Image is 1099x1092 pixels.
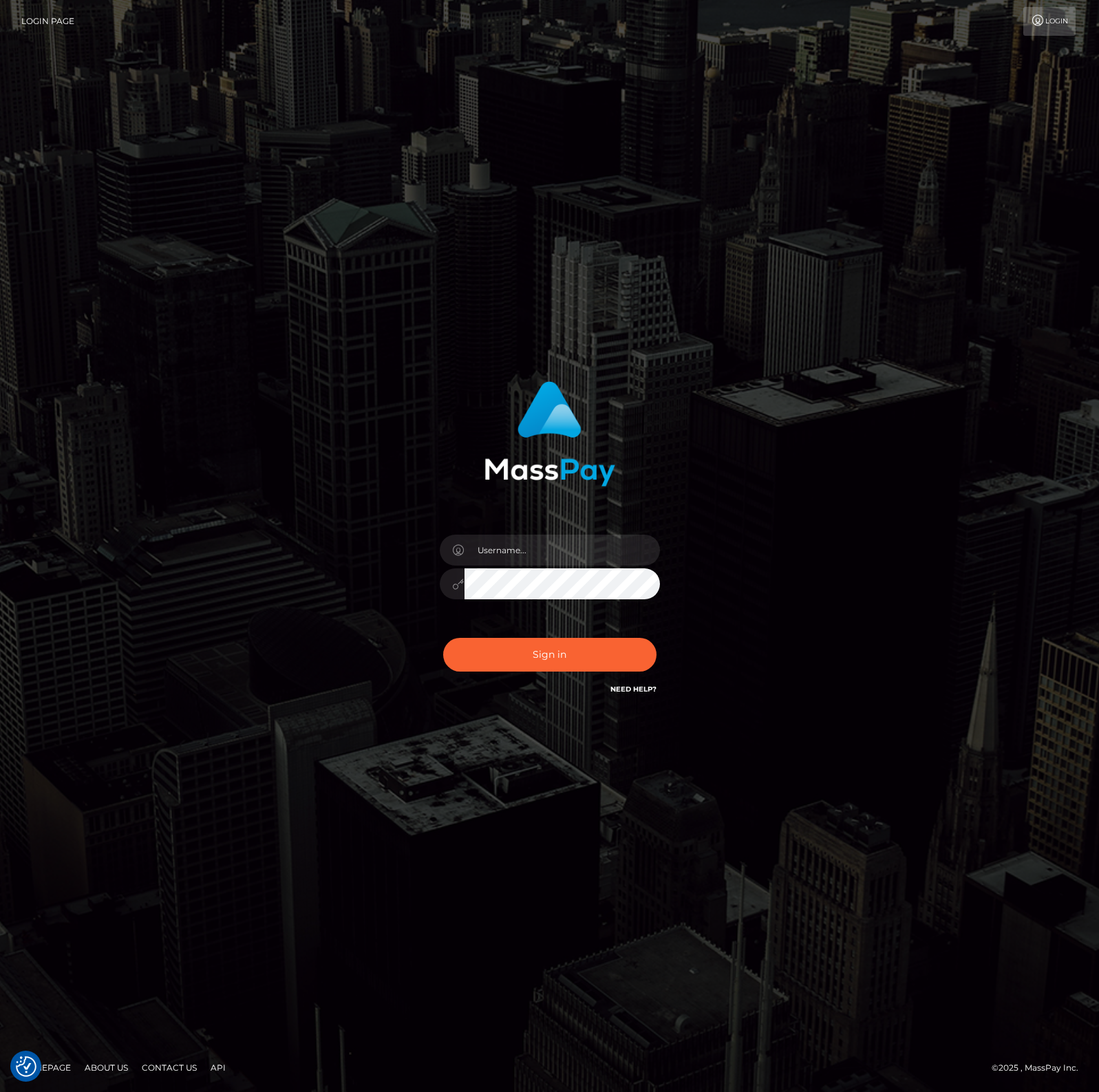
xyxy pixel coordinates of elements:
[465,535,660,566] input: Username...
[992,1060,1089,1075] div: © 2025 , MassPay Inc.
[443,638,657,672] button: Sign in
[610,685,657,694] a: Need Help?
[136,1057,202,1078] a: Contact Us
[16,1056,36,1077] button: Consent Preferences
[484,381,615,486] img: MassPay Login
[79,1057,134,1078] a: About Us
[1023,7,1076,36] a: Login
[205,1057,231,1078] a: API
[15,1057,76,1078] a: Homepage
[16,1056,36,1077] img: Revisit consent button
[21,7,74,36] a: Login Page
